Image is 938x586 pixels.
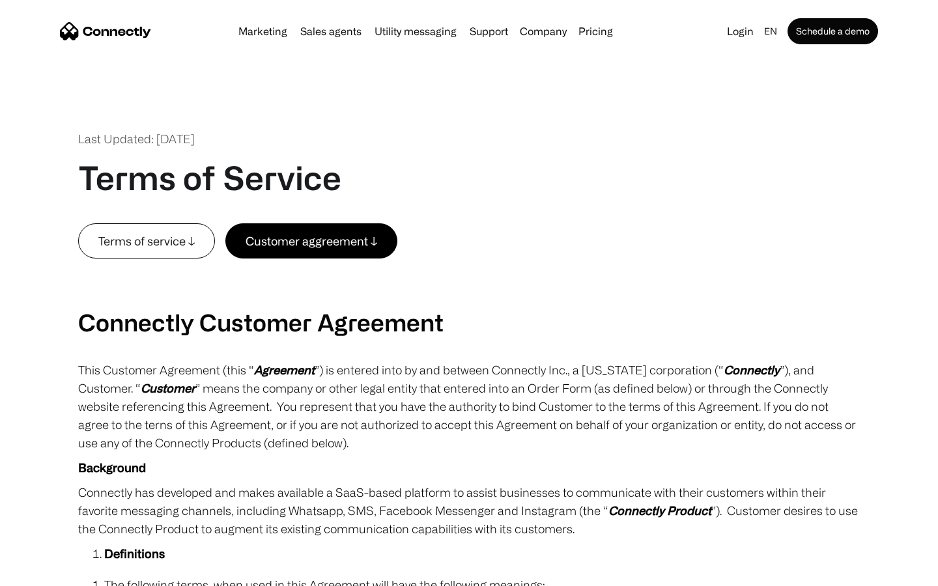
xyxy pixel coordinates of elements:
[608,504,711,517] em: Connectly Product
[60,21,151,41] a: home
[78,461,146,474] strong: Background
[788,18,878,44] a: Schedule a demo
[78,308,860,336] h2: Connectly Customer Agreement
[295,26,367,36] a: Sales agents
[246,232,377,250] div: Customer aggreement ↓
[369,26,462,36] a: Utility messaging
[724,363,780,376] em: Connectly
[764,22,777,40] div: en
[78,283,860,301] p: ‍
[78,258,860,277] p: ‍
[26,563,78,581] ul: Language list
[78,483,860,538] p: Connectly has developed and makes available a SaaS-based platform to assist businesses to communi...
[759,22,785,40] div: en
[104,547,165,560] strong: Definitions
[254,363,315,376] em: Agreement
[722,22,759,40] a: Login
[13,562,78,581] aside: Language selected: English
[464,26,513,36] a: Support
[78,361,860,452] p: This Customer Agreement (this “ ”) is entered into by and between Connectly Inc., a [US_STATE] co...
[98,232,195,250] div: Terms of service ↓
[141,382,195,395] em: Customer
[520,22,567,40] div: Company
[78,158,341,197] h1: Terms of Service
[516,22,571,40] div: Company
[233,26,292,36] a: Marketing
[78,130,195,148] div: Last Updated: [DATE]
[573,26,618,36] a: Pricing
